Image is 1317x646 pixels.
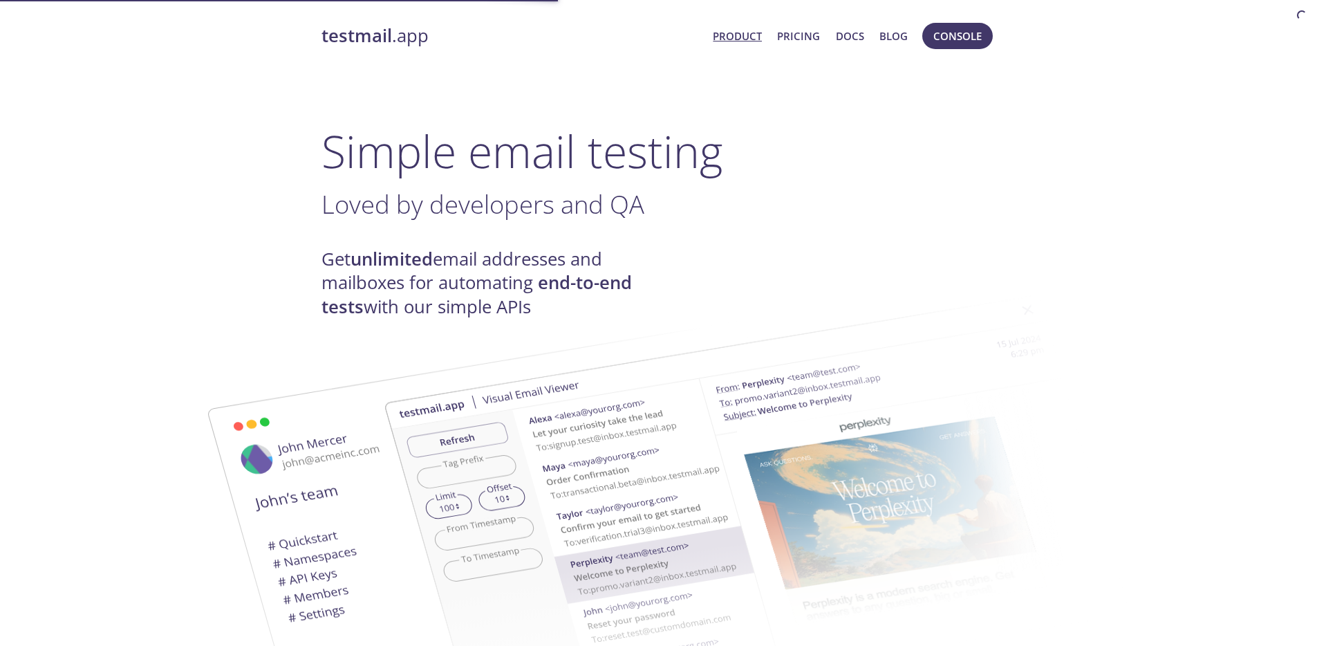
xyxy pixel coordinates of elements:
button: Console [922,23,993,49]
h1: Simple email testing [321,124,996,178]
h4: Get email addresses and mailboxes for automating with our simple APIs [321,248,659,319]
a: testmail.app [321,24,702,48]
strong: unlimited [351,247,433,271]
a: Product [713,27,762,45]
strong: testmail [321,24,392,48]
span: Loved by developers and QA [321,187,644,221]
a: Docs [836,27,864,45]
a: Pricing [777,27,820,45]
span: Console [933,27,982,45]
a: Blog [879,27,908,45]
strong: end-to-end tests [321,270,632,318]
